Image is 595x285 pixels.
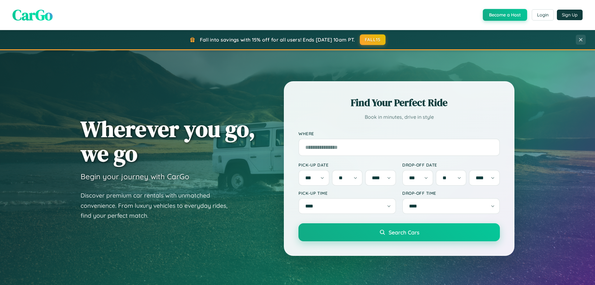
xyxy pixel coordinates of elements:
label: Pick-up Date [298,162,396,167]
label: Drop-off Date [402,162,500,167]
span: CarGo [12,5,53,25]
h3: Begin your journey with CarGo [81,172,189,181]
button: Login [532,9,554,20]
button: Sign Up [557,10,583,20]
label: Drop-off Time [402,190,500,196]
span: Search Cars [389,229,419,236]
button: FALL15 [360,34,386,45]
button: Become a Host [483,9,527,21]
p: Discover premium car rentals with unmatched convenience. From luxury vehicles to everyday rides, ... [81,190,236,221]
button: Search Cars [298,223,500,241]
span: Fall into savings with 15% off for all users! Ends [DATE] 10am PT. [200,37,355,43]
h2: Find Your Perfect Ride [298,96,500,109]
label: Pick-up Time [298,190,396,196]
h1: Wherever you go, we go [81,117,255,166]
label: Where [298,131,500,136]
p: Book in minutes, drive in style [298,113,500,122]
